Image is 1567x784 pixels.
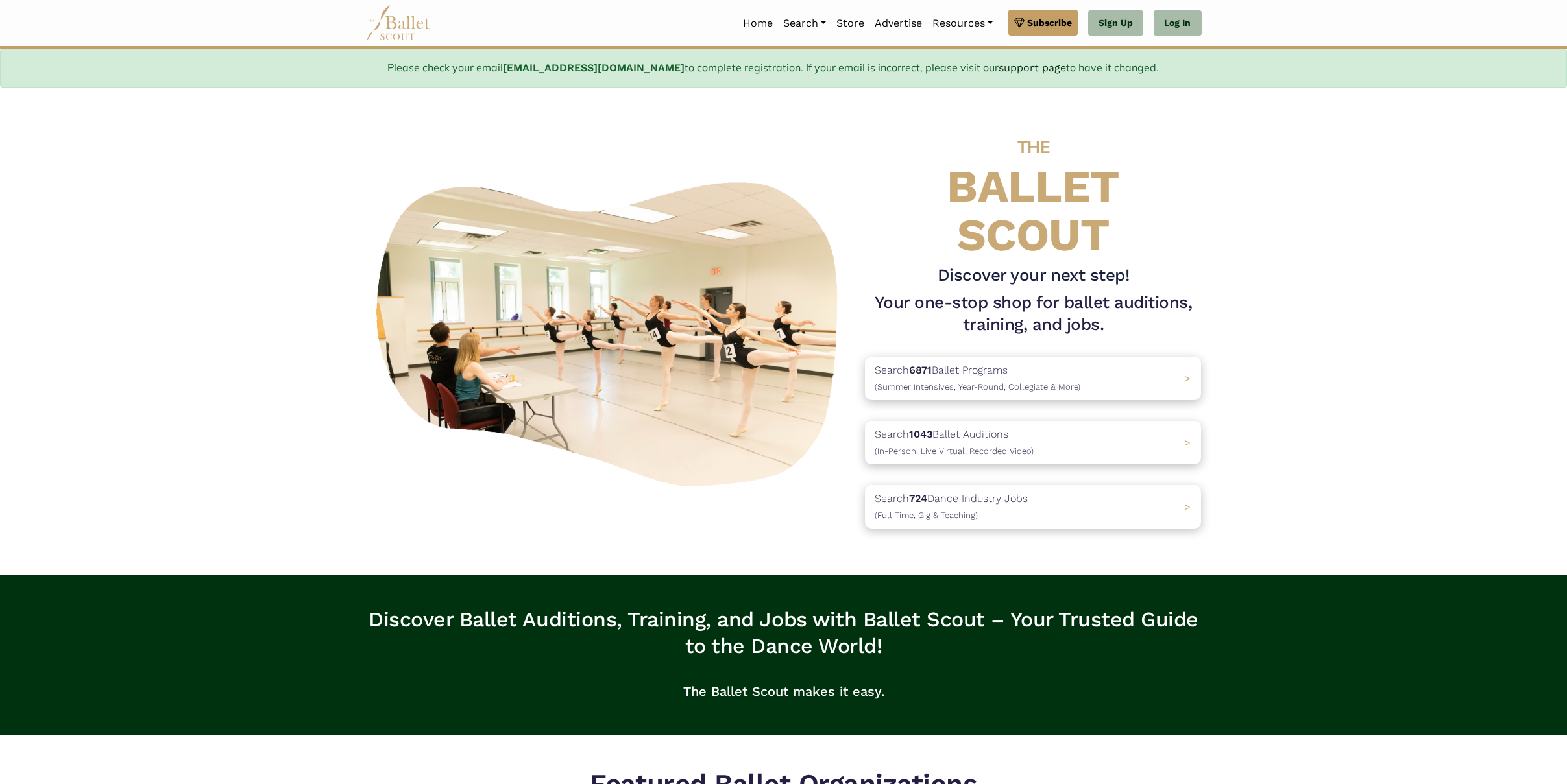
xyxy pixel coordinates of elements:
h1: Your one-stop shop for ballet auditions, training, and jobs. [865,292,1201,336]
a: Subscribe [1008,10,1078,36]
p: Search Dance Industry Jobs [875,490,1028,523]
b: [EMAIL_ADDRESS][DOMAIN_NAME] [503,62,685,74]
a: Search6871Ballet Programs(Summer Intensives, Year-Round, Collegiate & More)> [865,357,1201,400]
a: Search724Dance Industry Jobs(Full-Time, Gig & Teaching) > [865,485,1201,529]
a: Log In [1154,10,1201,36]
h3: Discover Ballet Auditions, Training, and Jobs with Ballet Scout – Your Trusted Guide to the Dance... [366,606,1202,660]
p: Search Ballet Auditions [875,426,1034,459]
img: gem.svg [1014,16,1025,30]
a: Home [738,10,778,37]
span: > [1184,372,1191,385]
a: Store [831,10,869,37]
a: Sign Up [1088,10,1143,36]
p: Search Ballet Programs [875,362,1080,395]
h3: Discover your next step! [865,265,1201,287]
span: (Full-Time, Gig & Teaching) [875,510,978,520]
span: (In-Person, Live Virtual, Recorded Video) [875,446,1034,456]
b: 1043 [909,428,932,440]
span: > [1184,436,1191,449]
span: > [1184,501,1191,513]
span: (Summer Intensives, Year-Round, Collegiate & More) [875,382,1080,392]
a: Search1043Ballet Auditions(In-Person, Live Virtual, Recorded Video) > [865,421,1201,464]
a: support page [999,62,1066,74]
a: Advertise [869,10,927,37]
b: 724 [909,492,927,505]
span: THE [1017,136,1050,158]
img: A group of ballerinas talking to each other in a ballet studio [366,168,855,494]
h4: BALLET SCOUT [865,113,1201,260]
a: Search [778,10,831,37]
b: 6871 [909,364,932,376]
a: Resources [927,10,998,37]
span: Subscribe [1027,16,1072,30]
p: The Ballet Scout makes it easy. [366,671,1202,712]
